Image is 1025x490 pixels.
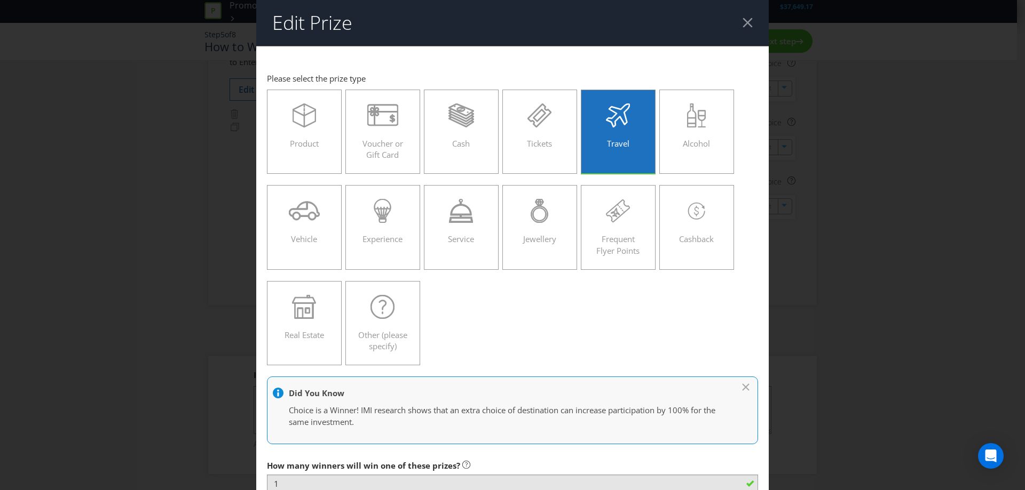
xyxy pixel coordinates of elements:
span: Service [448,234,474,244]
span: How many winners will win one of these prizes? [267,460,460,471]
div: Open Intercom Messenger [978,443,1004,469]
p: Choice is a Winner! IMI research shows that an extra choice of destination can increase participa... [289,405,726,428]
span: Please select the prize type [267,73,366,84]
span: Alcohol [683,138,710,149]
span: Other (please specify) [358,330,407,351]
span: Frequent Flyer Points [596,234,640,255]
span: Tickets [527,138,552,149]
span: Voucher or Gift Card [362,138,403,160]
span: Vehicle [291,234,317,244]
h2: Edit Prize [272,12,352,34]
span: Jewellery [523,234,556,244]
span: Cash [452,138,470,149]
span: Real Estate [285,330,324,340]
span: Cashback [679,234,714,244]
span: Experience [362,234,403,244]
span: Product [290,138,319,149]
span: Travel [607,138,629,149]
